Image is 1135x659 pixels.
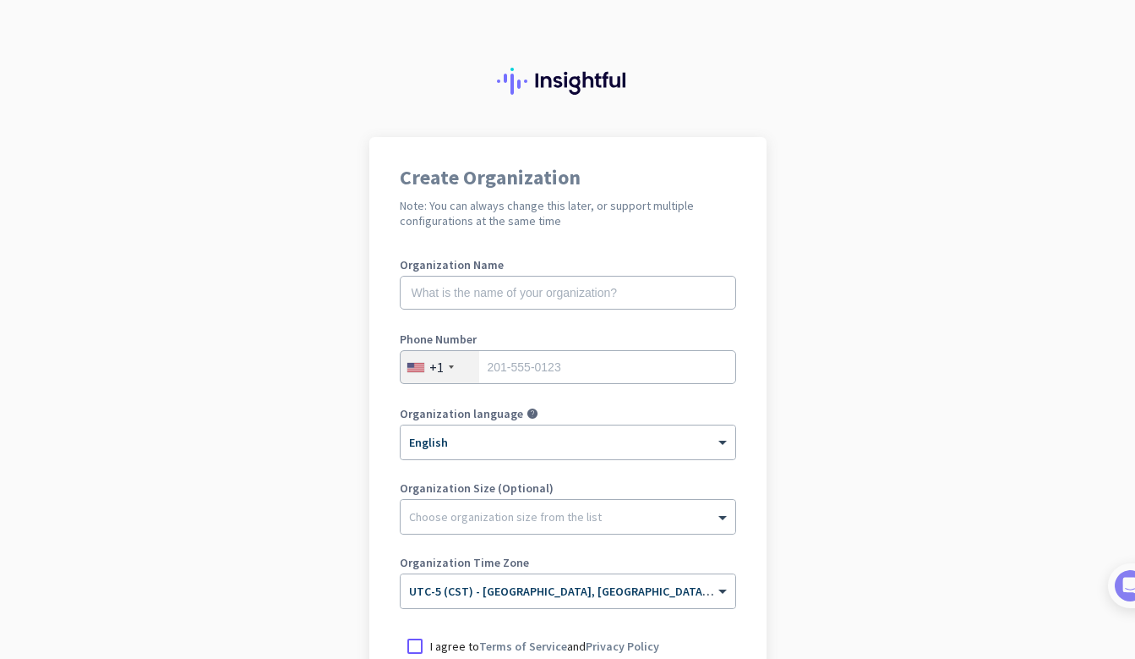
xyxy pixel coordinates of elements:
[400,167,736,188] h1: Create Organization
[400,333,736,345] label: Phone Number
[400,276,736,310] input: What is the name of your organization?
[400,198,736,228] h2: Note: You can always change this later, or support multiple configurations at the same time
[430,638,659,655] p: I agree to and
[479,639,567,654] a: Terms of Service
[586,639,659,654] a: Privacy Policy
[400,259,736,271] label: Organization Name
[400,408,523,420] label: Organization language
[400,482,736,494] label: Organization Size (Optional)
[400,350,736,384] input: 201-555-0123
[429,359,444,376] div: +1
[497,68,639,95] img: Insightful
[400,557,736,568] label: Organization Time Zone
[527,408,538,420] i: help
